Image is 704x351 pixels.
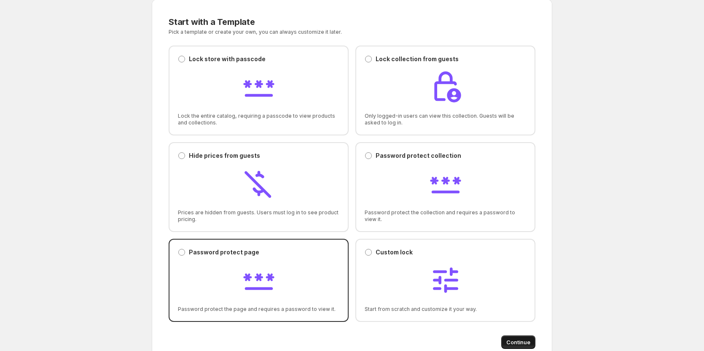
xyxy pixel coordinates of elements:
[242,70,276,104] img: Lock store with passcode
[376,248,413,256] p: Custom lock
[169,29,435,35] p: Pick a template or create your own, you can always customize it later.
[189,151,260,160] p: Hide prices from guests
[169,17,255,27] span: Start with a Template
[506,338,530,346] span: Continue
[429,263,462,297] img: Custom lock
[429,70,462,104] img: Lock collection from guests
[178,113,339,126] span: Lock the entire catalog, requiring a passcode to view products and collections.
[501,335,535,349] button: Continue
[178,306,339,313] span: Password protect the page and requires a password to view it.
[242,263,276,297] img: Password protect page
[178,209,339,223] span: Prices are hidden from guests. Users must log in to see product pricing.
[429,167,462,200] img: Password protect collection
[189,55,266,63] p: Lock store with passcode
[189,248,259,256] p: Password protect page
[242,167,276,200] img: Hide prices from guests
[365,306,526,313] span: Start from scratch and customize it your way.
[365,209,526,223] span: Password protect the collection and requires a password to view it.
[376,151,461,160] p: Password protect collection
[376,55,459,63] p: Lock collection from guests
[365,113,526,126] span: Only logged-in users can view this collection. Guests will be asked to log in.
